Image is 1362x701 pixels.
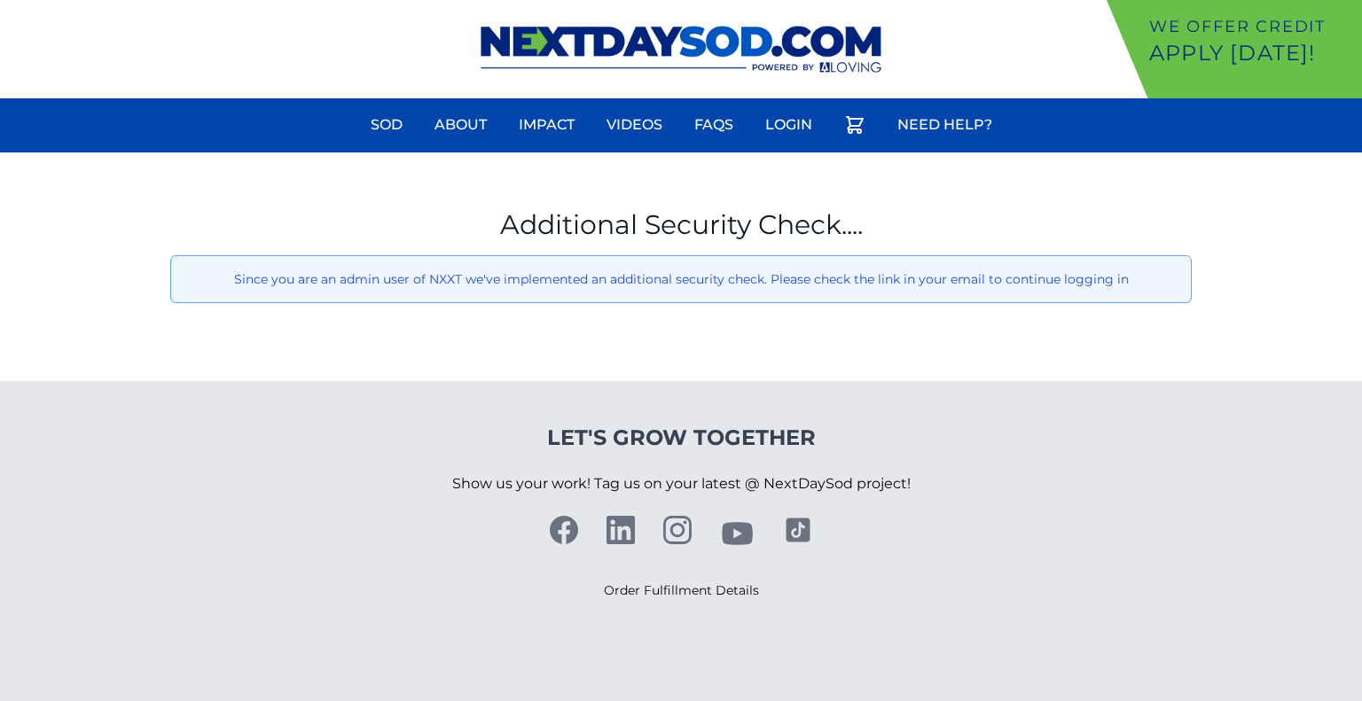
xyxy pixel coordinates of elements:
p: Show us your work! Tag us on your latest @ NextDaySod project! [452,452,911,516]
a: FAQs [684,104,744,146]
p: We offer Credit [1149,14,1355,39]
a: About [424,104,497,146]
a: Sod [360,104,413,146]
h4: Let's Grow Together [452,424,911,452]
a: Videos [596,104,673,146]
a: Login [755,104,823,146]
p: Since you are an admin user of NXXT we've implemented an additional security check. Please check ... [185,270,1177,288]
h1: Additional Security Check.... [170,209,1192,241]
a: Impact [508,104,585,146]
p: Apply [DATE]! [1149,39,1355,67]
a: Need Help? [887,104,1003,146]
a: Order Fulfillment Details [604,582,759,598]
